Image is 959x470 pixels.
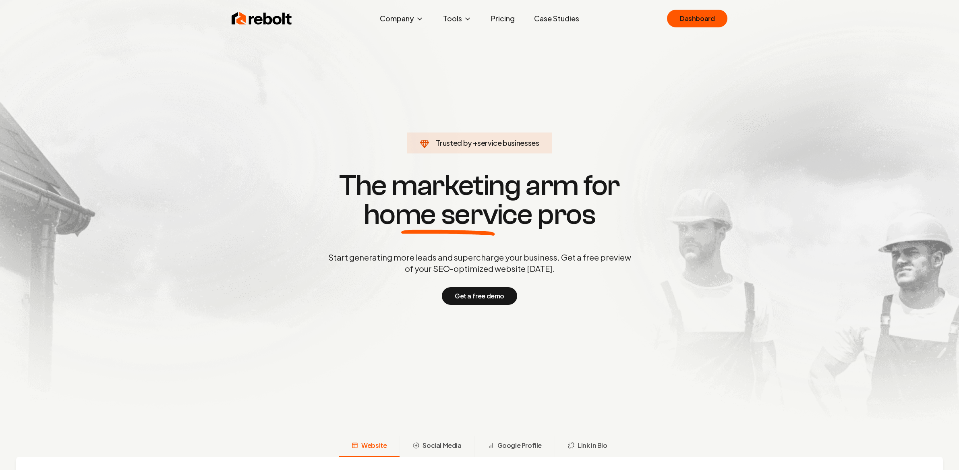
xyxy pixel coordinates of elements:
a: Pricing [485,10,521,27]
button: Tools [437,10,478,27]
span: + [473,138,477,147]
h1: The marketing arm for pros [286,171,673,229]
button: Social Media [400,436,474,457]
span: Trusted by [436,138,472,147]
span: service businesses [477,138,539,147]
span: home service [364,200,532,229]
button: Get a free demo [442,287,517,305]
a: Case Studies [528,10,586,27]
a: Dashboard [667,10,727,27]
button: Company [373,10,430,27]
button: Website [339,436,400,457]
span: Website [361,441,387,450]
button: Google Profile [474,436,555,457]
span: Link in Bio [578,441,607,450]
span: Google Profile [497,441,542,450]
img: Rebolt Logo [232,10,292,27]
button: Link in Bio [555,436,620,457]
span: Social Media [423,441,461,450]
p: Start generating more leads and supercharge your business. Get a free preview of your SEO-optimiz... [327,252,633,274]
